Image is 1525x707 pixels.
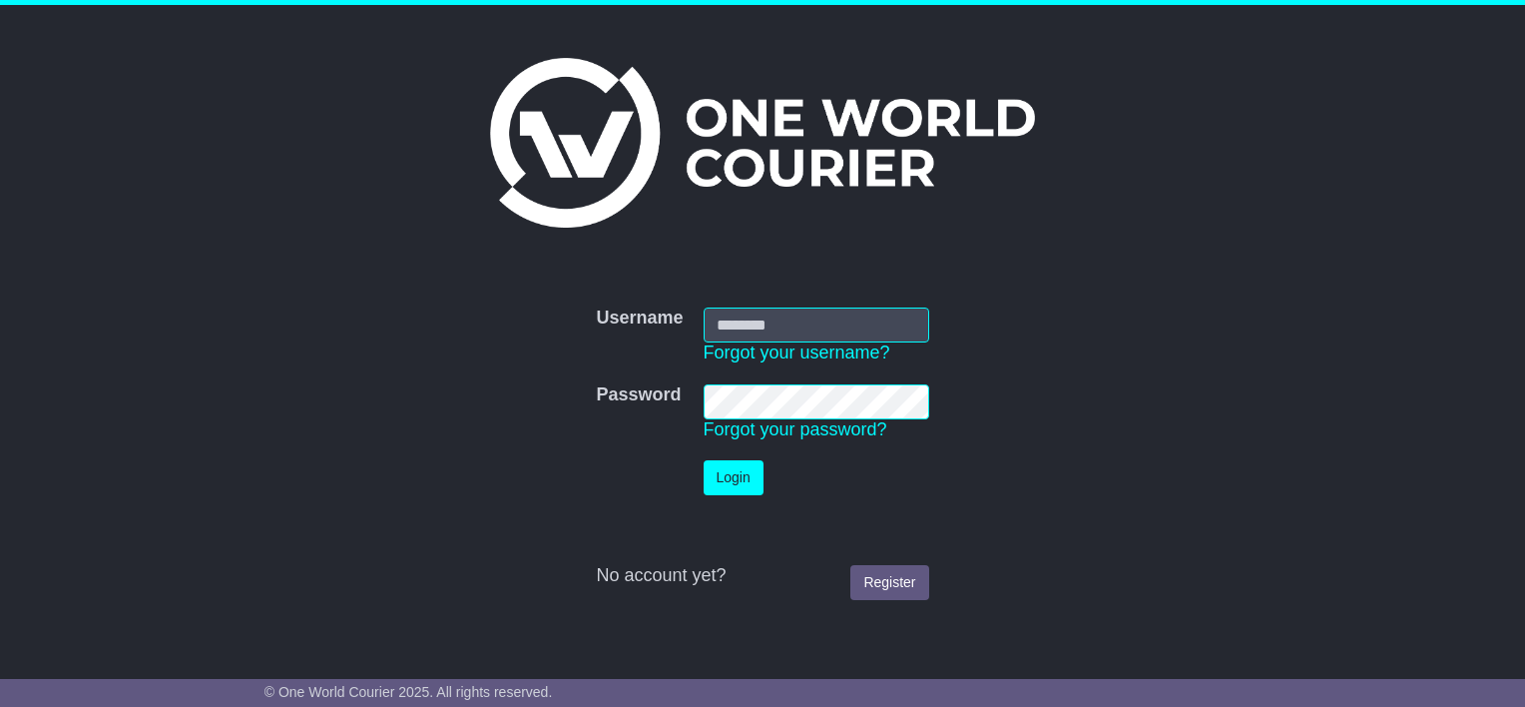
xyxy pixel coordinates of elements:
[596,565,928,587] div: No account yet?
[704,460,763,495] button: Login
[596,308,683,330] label: Username
[490,58,1035,228] img: One World
[704,343,890,362] a: Forgot your username?
[264,684,553,700] span: © One World Courier 2025. All rights reserved.
[850,565,928,600] a: Register
[596,384,681,406] label: Password
[704,419,887,439] a: Forgot your password?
